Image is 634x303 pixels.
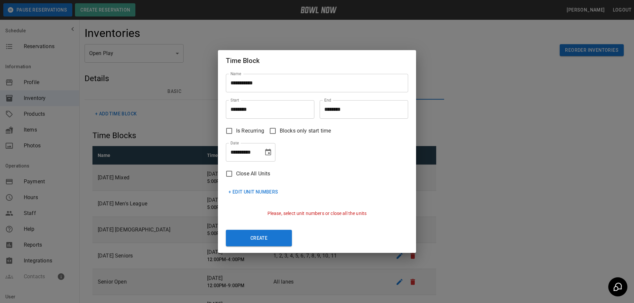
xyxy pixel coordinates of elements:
[236,170,270,178] span: Close All Units
[226,100,310,119] input: Choose time, selected time is 8:00 AM
[262,146,275,159] button: Choose date, selected date is Sep 28, 2025
[218,50,416,71] h2: Time Block
[320,100,404,119] input: Choose time, selected time is 5:00 PM
[226,186,281,198] button: + Edit Unit Numbers
[230,97,239,103] label: Start
[226,230,292,246] button: Create
[324,97,331,103] label: End
[236,127,264,135] span: Is Recurring
[280,127,331,135] span: Blocks only start time
[226,210,408,217] p: Please, select unit numbers or close all the units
